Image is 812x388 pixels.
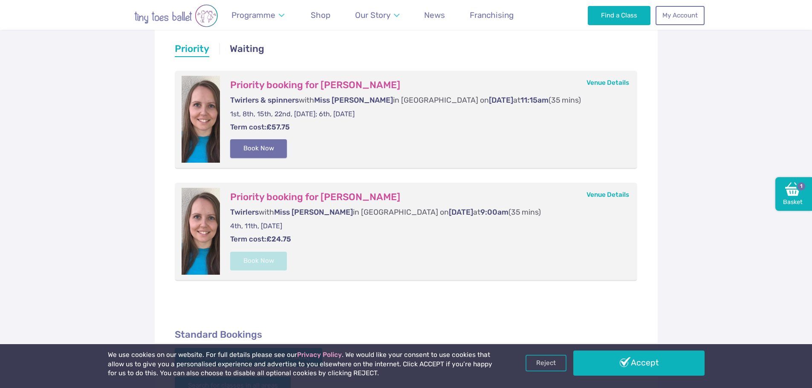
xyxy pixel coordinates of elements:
p: 4th, 11th, [DATE] [230,221,621,231]
a: Accept [573,351,705,375]
p: Term cost: [230,122,621,132]
a: Franchising [466,5,518,25]
span: News [424,10,445,20]
p: 1st, 8th, 15th, 22nd, [DATE]; 6th, [DATE] [230,109,621,119]
h3: Priority booking for [PERSON_NAME] [230,79,621,91]
strong: £57.75 [266,123,290,131]
button: Book Now [230,252,287,270]
p: We use cookies on our website. For full details please see our . We would like your consent to us... [108,351,496,378]
a: Waiting [230,42,264,57]
a: Programme [228,5,289,25]
a: Reject [526,355,566,371]
span: Twirlers [230,208,259,216]
h2: Standard Bookings [175,329,638,341]
a: News [420,5,449,25]
a: Basket1 [775,177,812,211]
span: Programme [231,10,275,20]
span: Twirlers & spinners [230,96,299,104]
p: with in [GEOGRAPHIC_DATA] on at (35 mins) [230,95,621,106]
span: Miss [PERSON_NAME] [274,208,353,216]
a: Find a Class [588,6,650,25]
a: Shop [307,5,335,25]
a: My Account [656,6,704,25]
span: Miss [PERSON_NAME] [314,96,393,104]
span: [DATE] [449,208,473,216]
img: tiny toes ballet [108,4,244,27]
a: Privacy Policy [297,351,342,359]
p: with in [GEOGRAPHIC_DATA] on at (35 mins) [230,207,621,218]
a: Venue Details [587,79,629,86]
span: [DATE] [489,96,513,104]
a: Our Story [351,5,403,25]
span: Our Story [355,10,390,20]
h3: Priority booking for [PERSON_NAME] [230,191,621,203]
span: 11:15am [520,96,549,104]
span: 9:00am [480,208,509,216]
span: Franchising [470,10,514,20]
span: Shop [311,10,330,20]
strong: £24.75 [266,235,291,243]
a: Venue Details [587,191,629,198]
span: 1 [796,181,806,191]
button: Book Now [230,139,287,158]
p: Term cost: [230,234,621,244]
